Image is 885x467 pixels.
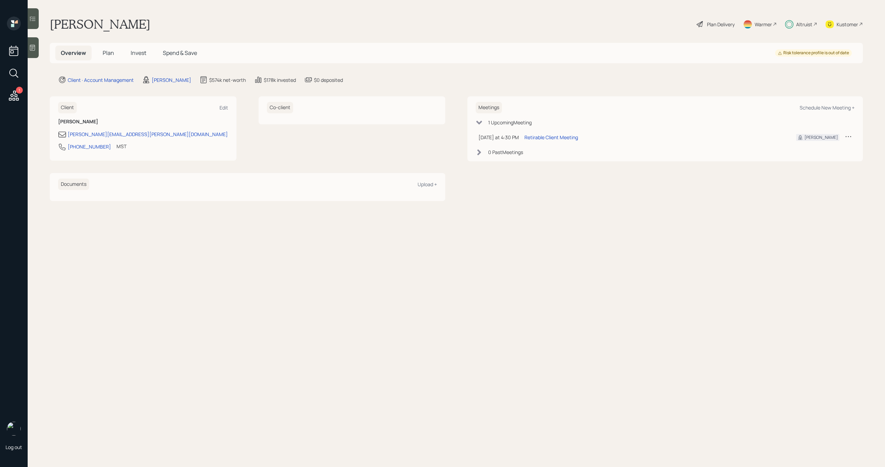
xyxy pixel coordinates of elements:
[837,21,858,28] div: Kustomer
[152,76,191,84] div: [PERSON_NAME]
[16,87,23,94] div: 1
[707,21,735,28] div: Plan Delivery
[267,102,293,113] h6: Co-client
[58,179,89,190] h6: Documents
[264,76,296,84] div: $178k invested
[755,21,772,28] div: Warmer
[7,422,21,436] img: michael-russo-headshot.png
[163,49,197,57] span: Spend & Save
[476,102,502,113] h6: Meetings
[209,76,246,84] div: $574k net-worth
[488,149,523,156] div: 0 Past Meeting s
[68,76,134,84] div: Client · Account Management
[524,134,578,141] div: Retirable Client Meeting
[61,49,86,57] span: Overview
[778,50,849,56] div: Risk tolerance profile is out of date
[50,17,150,32] h1: [PERSON_NAME]
[117,143,127,150] div: MST
[58,119,228,125] h6: [PERSON_NAME]
[68,131,228,138] div: [PERSON_NAME][EMAIL_ADDRESS][PERSON_NAME][DOMAIN_NAME]
[796,21,812,28] div: Altruist
[800,104,855,111] div: Schedule New Meeting +
[804,134,838,141] div: [PERSON_NAME]
[478,134,519,141] div: [DATE] at 4:30 PM
[131,49,146,57] span: Invest
[68,143,111,150] div: [PHONE_NUMBER]
[418,181,437,188] div: Upload +
[58,102,77,113] h6: Client
[103,49,114,57] span: Plan
[488,119,532,126] div: 1 Upcoming Meeting
[6,444,22,450] div: Log out
[314,76,343,84] div: $0 deposited
[220,104,228,111] div: Edit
